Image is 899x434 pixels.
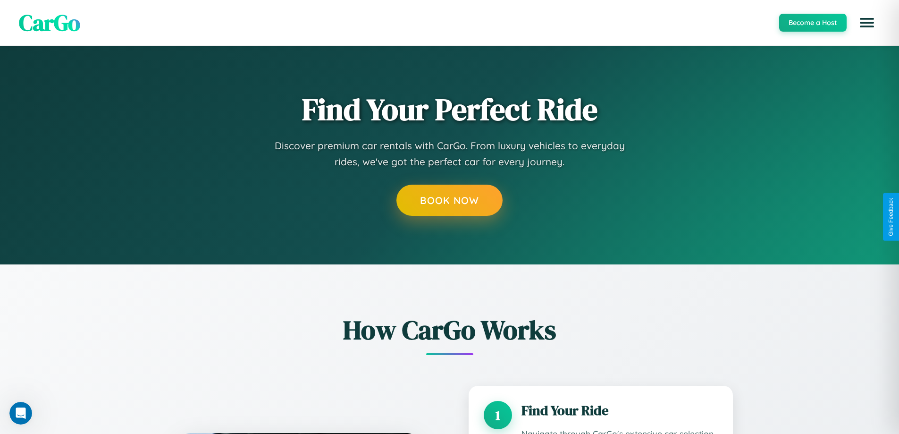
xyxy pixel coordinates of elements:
[9,402,32,425] iframe: Intercom live chat
[302,93,597,126] h1: Find Your Perfect Ride
[854,9,880,36] button: Open menu
[167,312,733,348] h2: How CarGo Works
[396,185,503,216] button: Book Now
[888,198,894,236] div: Give Feedback
[19,7,80,38] span: CarGo
[521,401,718,420] h3: Find Your Ride
[261,138,639,170] p: Discover premium car rentals with CarGo. From luxury vehicles to everyday rides, we've got the pe...
[779,14,847,32] button: Become a Host
[484,401,512,429] div: 1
